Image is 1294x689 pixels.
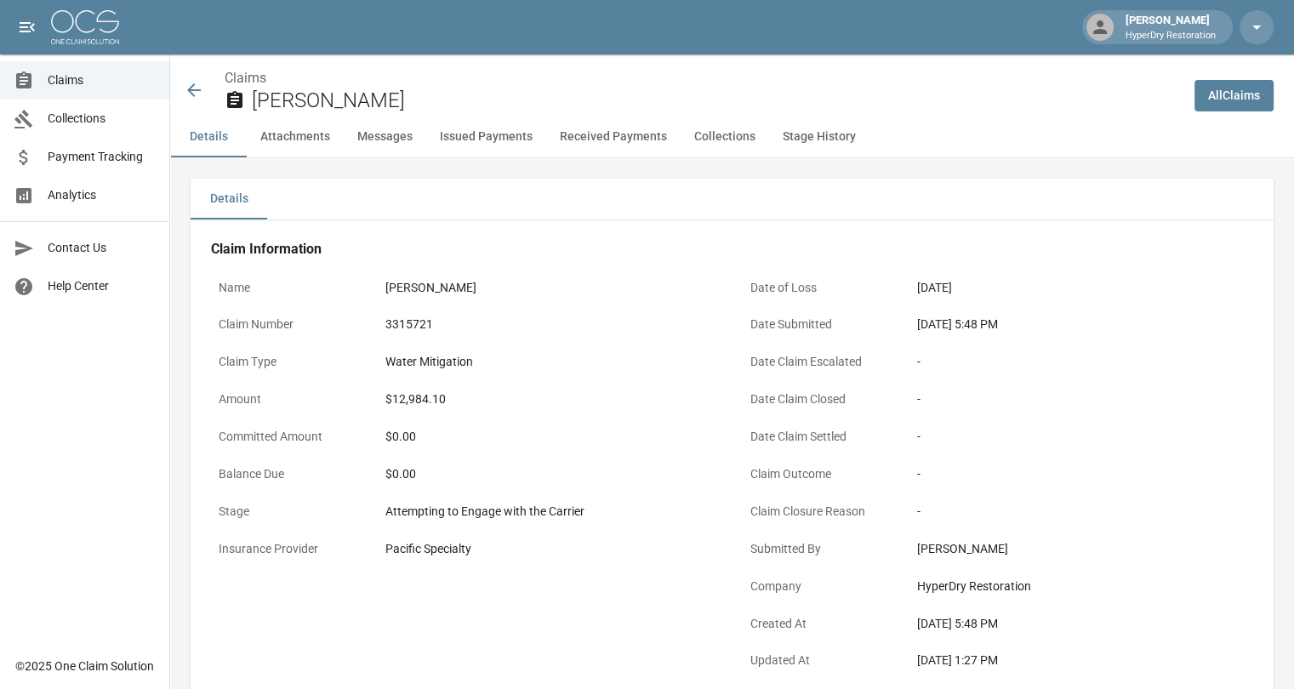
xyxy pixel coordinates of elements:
div: [PERSON_NAME] [1119,12,1223,43]
div: [PERSON_NAME] [917,540,1246,558]
div: [DATE] 5:48 PM [917,316,1246,333]
p: Amount [211,383,364,416]
h4: Claim Information [211,241,1253,258]
div: - [917,390,1246,408]
div: anchor tabs [170,117,1294,157]
p: Company [743,570,896,603]
p: Name [211,271,364,305]
p: Claim Number [211,308,364,341]
span: Analytics [48,186,156,204]
a: AllClaims [1194,80,1274,111]
p: Date of Loss [743,271,896,305]
p: Created At [743,607,896,641]
div: $12,984.10 [385,390,715,408]
button: open drawer [10,10,44,44]
button: Issued Payments [426,117,546,157]
button: Collections [681,117,769,157]
p: Submitted By [743,532,896,566]
a: Claims [225,70,266,86]
div: Water Mitigation [385,353,715,371]
nav: breadcrumb [225,68,1181,88]
button: Attachments [247,117,344,157]
button: Messages [344,117,426,157]
h2: [PERSON_NAME] [252,88,1181,113]
button: Stage History [769,117,869,157]
div: - [917,428,1246,446]
p: Date Claim Closed [743,383,896,416]
div: details tabs [191,179,1274,219]
div: - [917,503,1246,521]
button: Details [191,179,267,219]
span: Help Center [48,277,156,295]
div: [DATE] 5:48 PM [917,615,1246,633]
div: HyperDry Restoration [917,578,1246,595]
span: Collections [48,110,156,128]
button: Details [170,117,247,157]
div: - [917,353,1246,371]
span: Claims [48,71,156,89]
div: [DATE] 1:27 PM [917,652,1246,669]
p: Committed Amount [211,420,364,453]
img: ocs-logo-white-transparent.png [51,10,119,44]
div: [PERSON_NAME] [385,279,715,297]
p: HyperDry Restoration [1126,29,1216,43]
p: Date Submitted [743,308,896,341]
p: Insurance Provider [211,532,364,566]
div: $0.00 [385,465,715,483]
div: 3315721 [385,316,715,333]
p: Stage [211,495,364,528]
div: - [917,465,1246,483]
div: Pacific Specialty [385,540,715,558]
div: © 2025 One Claim Solution [15,658,154,675]
div: Attempting to Engage with the Carrier [385,503,715,521]
p: Claim Type [211,345,364,379]
p: Claim Outcome [743,458,896,491]
p: Updated At [743,644,896,677]
p: Date Claim Escalated [743,345,896,379]
div: $0.00 [385,428,715,446]
span: Payment Tracking [48,148,156,166]
p: Balance Due [211,458,364,491]
button: Received Payments [546,117,681,157]
p: Claim Closure Reason [743,495,896,528]
p: Date Claim Settled [743,420,896,453]
div: [DATE] [917,279,1246,297]
span: Contact Us [48,239,156,257]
